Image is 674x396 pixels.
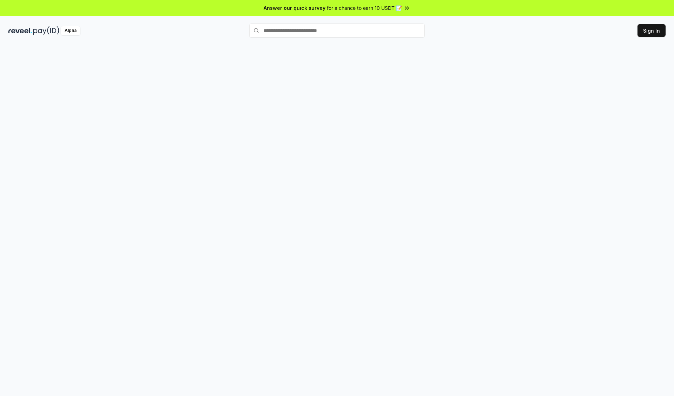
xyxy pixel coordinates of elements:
button: Sign In [637,24,666,37]
div: Alpha [61,26,80,35]
span: Answer our quick survey [264,4,325,12]
span: for a chance to earn 10 USDT 📝 [327,4,402,12]
img: reveel_dark [8,26,32,35]
img: pay_id [33,26,59,35]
